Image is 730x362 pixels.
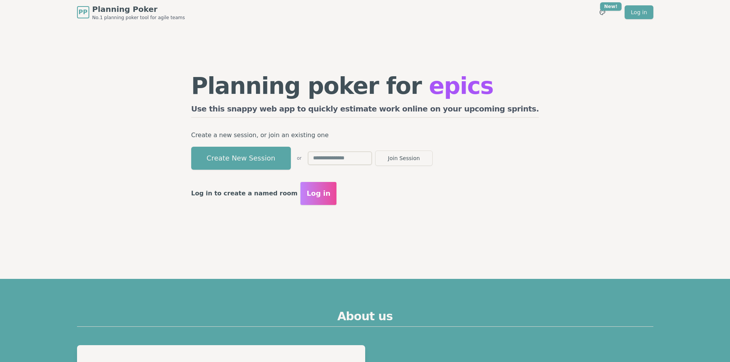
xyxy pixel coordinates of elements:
[92,15,185,21] span: No.1 planning poker tool for agile teams
[77,4,185,21] a: PPPlanning PokerNo.1 planning poker tool for agile teams
[300,182,336,205] button: Log in
[77,310,653,327] h2: About us
[429,72,493,99] span: epics
[191,74,539,97] h1: Planning poker for
[191,130,539,141] p: Create a new session, or join an existing one
[191,188,298,199] p: Log in to create a named room
[307,188,330,199] span: Log in
[297,155,302,161] span: or
[191,103,539,118] h2: Use this snappy web app to quickly estimate work online on your upcoming sprints.
[600,2,622,11] div: New!
[191,147,291,170] button: Create New Session
[79,8,87,17] span: PP
[625,5,653,19] a: Log in
[92,4,185,15] span: Planning Poker
[375,151,433,166] button: Join Session
[595,5,609,19] button: New!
